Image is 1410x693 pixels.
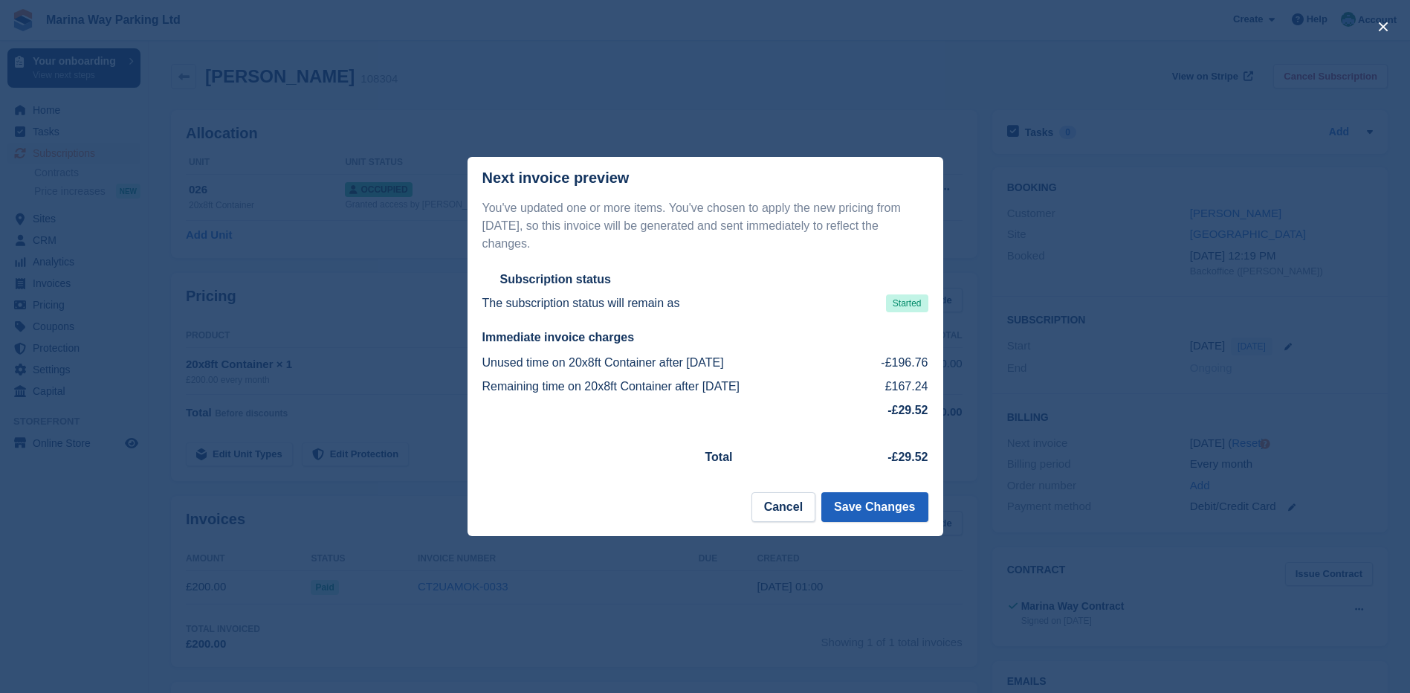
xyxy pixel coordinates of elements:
p: You've updated one or more items. You've chosen to apply the new pricing from [DATE], so this inv... [482,199,928,253]
strong: -£29.52 [887,451,928,463]
td: -£196.76 [859,351,928,375]
p: Next invoice preview [482,170,630,187]
p: The subscription status will remain as [482,294,680,312]
td: Remaining time on 20x8ft Container after [DATE] [482,375,859,399]
td: £167.24 [859,375,928,399]
span: Started [886,294,928,312]
button: close [1371,15,1395,39]
strong: Total [705,451,733,463]
td: Unused time on 20x8ft Container after [DATE] [482,351,859,375]
button: Save Changes [821,492,928,522]
button: Cancel [751,492,815,522]
h2: Immediate invoice charges [482,330,928,345]
h2: Subscription status [500,272,611,287]
strong: -£29.52 [887,404,928,416]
